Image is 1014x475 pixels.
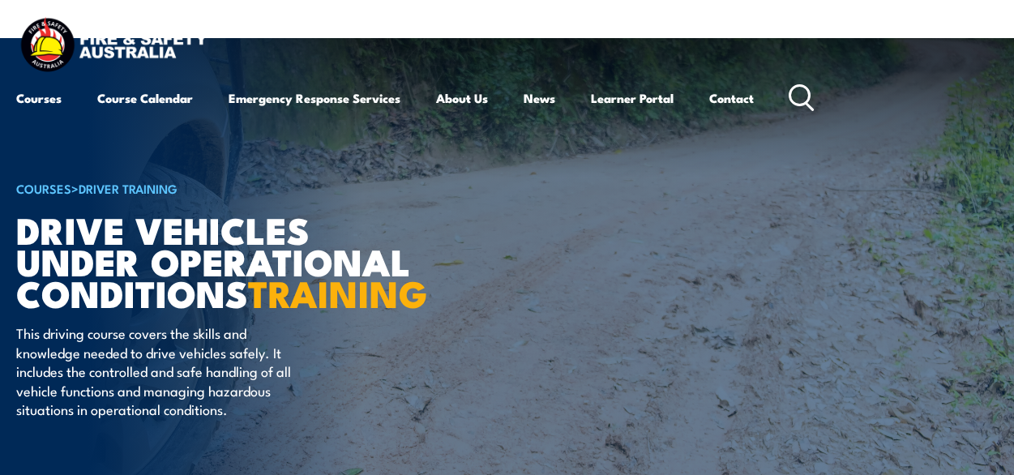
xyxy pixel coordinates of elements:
[16,179,71,197] a: COURSES
[229,79,400,118] a: Emergency Response Services
[16,213,417,308] h1: Drive Vehicles under Operational Conditions
[436,79,488,118] a: About Us
[16,323,312,418] p: This driving course covers the skills and knowledge needed to drive vehicles safely. It includes ...
[591,79,674,118] a: Learner Portal
[16,178,417,198] h6: >
[248,264,428,320] strong: TRAINING
[79,179,178,197] a: Driver Training
[709,79,754,118] a: Contact
[97,79,193,118] a: Course Calendar
[16,79,62,118] a: Courses
[524,79,555,118] a: News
